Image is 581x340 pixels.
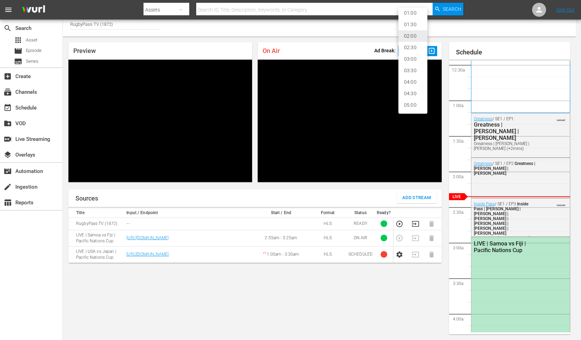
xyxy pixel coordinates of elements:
li: 05:00 [398,99,427,111]
li: 03:00 [398,53,427,65]
li: 02:00 [398,30,427,42]
li: 01:00 [398,7,427,19]
li: 04:30 [398,88,427,99]
li: 03:30 [398,65,427,76]
li: 04:00 [398,76,427,88]
li: 01:30 [398,19,427,30]
li: 02:30 [398,42,427,53]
